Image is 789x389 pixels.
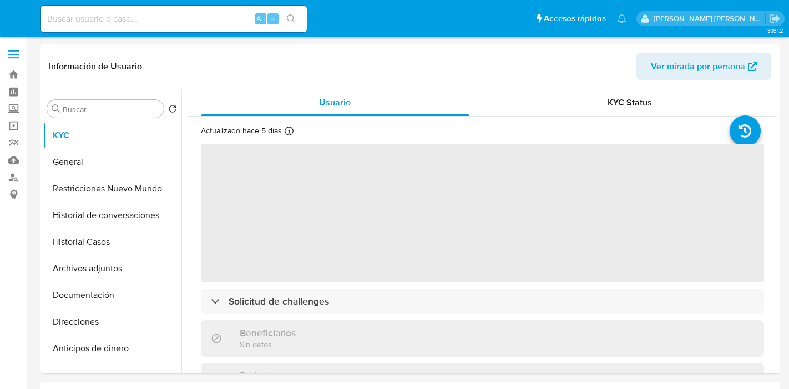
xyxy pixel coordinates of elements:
[43,335,181,362] button: Anticipos de dinero
[49,61,142,72] h1: Información de Usuario
[201,125,282,136] p: Actualizado hace 5 días
[43,255,181,282] button: Archivos adjuntos
[168,104,177,117] button: Volver al orden por defecto
[201,289,764,314] div: Solicitud de challenges
[608,96,652,109] span: KYC Status
[769,13,781,24] a: Salir
[280,11,302,27] button: search-icon
[43,229,181,255] button: Historial Casos
[52,104,60,113] button: Buscar
[240,339,296,350] p: Sin datos
[256,13,265,24] span: Alt
[240,327,296,339] h3: Beneficiarios
[43,149,181,175] button: General
[43,362,181,388] button: CVU
[654,13,766,24] p: noelia.huarte@mercadolibre.com
[544,13,606,24] span: Accesos rápidos
[617,14,626,23] a: Notificaciones
[201,320,764,356] div: BeneficiariosSin datos
[651,53,745,80] span: Ver mirada por persona
[201,144,764,282] span: ‌
[43,175,181,202] button: Restricciones Nuevo Mundo
[43,282,181,309] button: Documentación
[43,202,181,229] button: Historial de conversaciones
[63,104,159,114] input: Buscar
[240,370,281,382] h3: Parientes
[636,53,771,80] button: Ver mirada por persona
[271,13,275,24] span: s
[229,295,329,307] h3: Solicitud de challenges
[43,309,181,335] button: Direcciones
[319,96,351,109] span: Usuario
[43,122,181,149] button: KYC
[41,12,307,26] input: Buscar usuario o caso...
